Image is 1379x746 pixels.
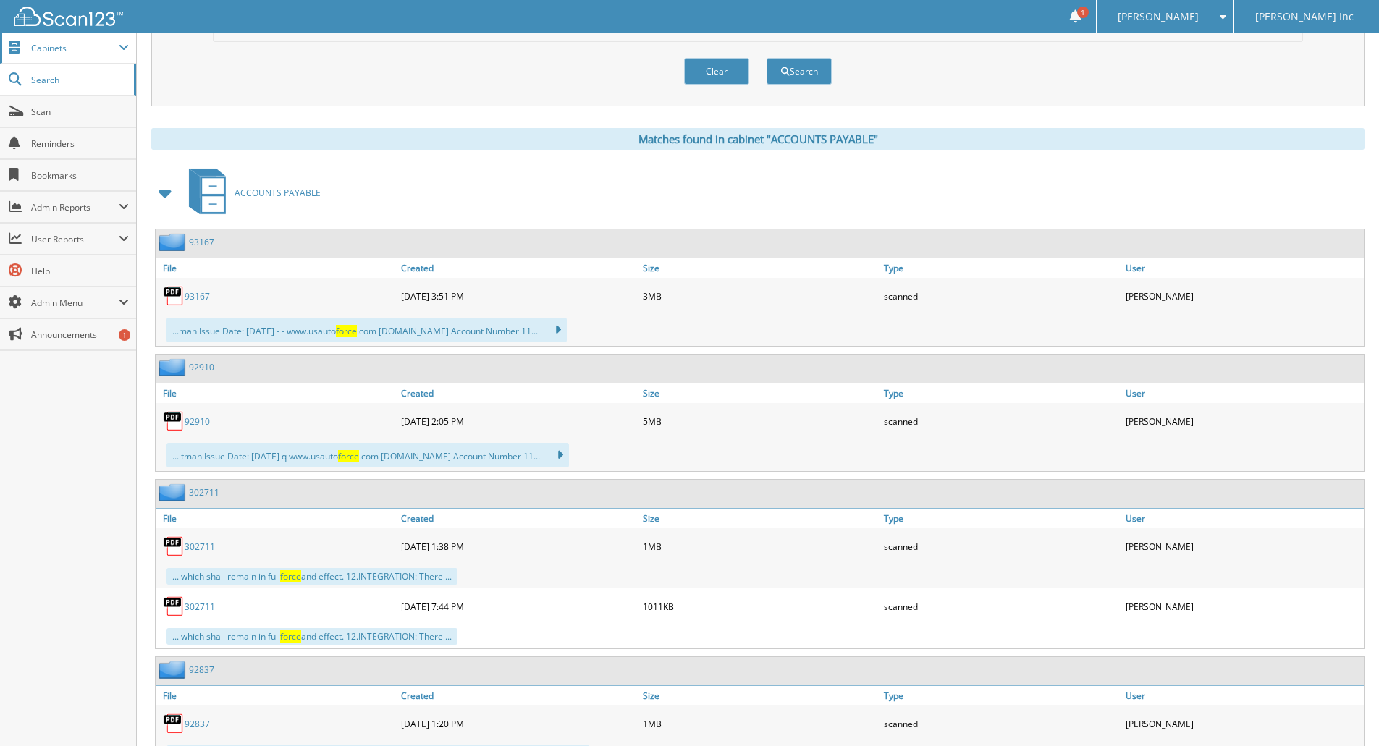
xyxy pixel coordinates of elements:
div: scanned [880,281,1122,310]
a: Size [639,509,881,528]
div: [DATE] 7:44 PM [397,592,639,621]
button: Clear [684,58,749,85]
a: Type [880,258,1122,278]
div: ...ltman Issue Date: [DATE] q www.usauto .com [DOMAIN_NAME] Account Number 11... [166,443,569,467]
img: PDF.png [163,410,185,432]
img: PDF.png [163,713,185,734]
img: folder2.png [159,661,189,679]
div: scanned [880,532,1122,561]
div: [PERSON_NAME] [1122,709,1364,738]
a: 92910 [189,361,214,373]
a: Type [880,686,1122,705]
span: [PERSON_NAME] Inc [1255,12,1354,21]
a: File [156,258,397,278]
a: Type [880,383,1122,403]
img: PDF.png [163,535,185,557]
a: User [1122,509,1364,528]
img: folder2.png [159,233,189,251]
span: Scan [31,106,129,118]
a: File [156,686,397,705]
a: User [1122,383,1364,403]
span: Announcements [31,329,129,341]
a: 92910 [185,415,210,428]
a: File [156,383,397,403]
div: scanned [880,592,1122,621]
div: Matches found in cabinet "ACCOUNTS PAYABLE" [151,128,1365,150]
div: 5MB [639,407,881,436]
div: [DATE] 2:05 PM [397,407,639,436]
span: Admin Menu [31,297,119,309]
span: Admin Reports [31,201,119,213]
div: 1 [119,329,130,341]
img: scan123-logo-white.svg [14,7,123,26]
div: ... which shall remain in full and effect. 12.INTEGRATION: There ... [166,568,457,585]
a: User [1122,258,1364,278]
div: 1MB [639,532,881,561]
img: folder2.png [159,483,189,501]
span: Bookmarks [31,169,129,182]
div: 3MB [639,281,881,310]
img: PDF.png [163,595,185,617]
a: Size [639,686,881,705]
span: [PERSON_NAME] [1118,12,1199,21]
div: ...man Issue Date: [DATE] - - www.usauto .com [DOMAIN_NAME] Account Number 11... [166,318,567,342]
a: 92837 [185,718,210,730]
a: 93167 [185,290,210,302]
div: 1011KB [639,592,881,621]
div: scanned [880,407,1122,436]
a: Created [397,383,639,403]
div: [PERSON_NAME] [1122,407,1364,436]
a: File [156,509,397,528]
a: User [1122,686,1364,705]
a: Size [639,258,881,278]
div: [PERSON_NAME] [1122,281,1364,310]
a: 302711 [189,486,219,499]
a: 302711 [185,541,215,553]
a: Created [397,686,639,705]
span: force [280,630,301,643]
span: force [280,570,301,582]
div: [DATE] 1:20 PM [397,709,639,738]
div: [PERSON_NAME] [1122,532,1364,561]
div: [PERSON_NAME] [1122,592,1364,621]
a: ACCOUNTS PAYABLE [180,164,321,221]
a: Created [397,258,639,278]
div: [DATE] 3:51 PM [397,281,639,310]
img: folder2.png [159,358,189,376]
img: PDF.png [163,285,185,307]
div: scanned [880,709,1122,738]
button: Search [767,58,832,85]
div: 1MB [639,709,881,738]
span: ACCOUNTS PAYABLE [235,187,321,199]
a: 93167 [189,236,214,248]
span: User Reports [31,233,119,245]
span: 1 [1077,7,1089,18]
a: Type [880,509,1122,528]
span: Reminders [31,137,129,150]
span: Cabinets [31,42,119,54]
span: force [338,450,359,462]
a: Size [639,383,881,403]
a: Created [397,509,639,528]
iframe: Chat Widget [1307,677,1379,746]
span: force [336,325,357,337]
span: Help [31,265,129,277]
span: Search [31,74,127,86]
div: [DATE] 1:38 PM [397,532,639,561]
div: ... which shall remain in full and effect. 12.INTEGRATION: There ... [166,628,457,645]
a: 302711 [185,601,215,613]
a: 92837 [189,664,214,676]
